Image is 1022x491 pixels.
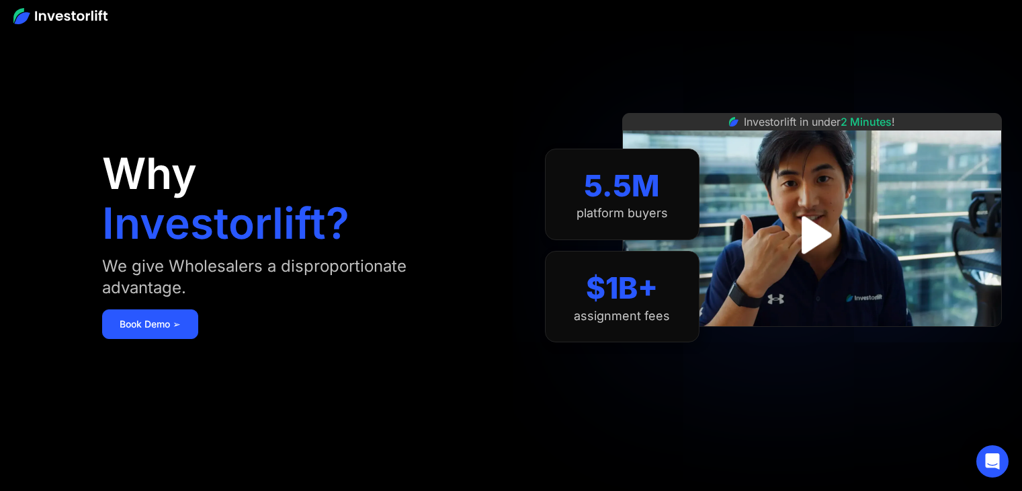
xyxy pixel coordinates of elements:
[841,115,892,128] span: 2 Minutes
[102,256,471,299] div: We give Wholesalers a disproportionate advantage.
[782,205,842,265] a: open lightbox
[102,202,349,245] h1: Investorlift?
[577,206,668,221] div: platform buyers
[584,168,660,204] div: 5.5M
[102,309,198,339] a: Book Demo ➢
[574,309,670,324] div: assignment fees
[976,445,1009,478] div: Open Intercom Messenger
[102,152,197,195] h1: Why
[586,270,658,306] div: $1B+
[711,334,912,350] iframe: Customer reviews powered by Trustpilot
[744,114,895,130] div: Investorlift in under !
